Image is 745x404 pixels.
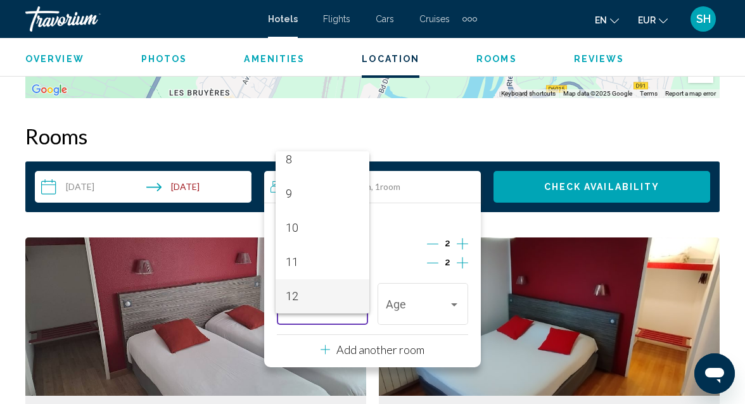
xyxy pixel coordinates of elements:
[286,211,360,245] span: 10
[276,177,370,211] mat-option: 9 years old
[286,245,360,279] span: 11
[694,353,735,394] iframe: Button to launch messaging window
[286,142,360,177] span: 8
[276,142,370,177] mat-option: 8 years old
[286,279,360,313] span: 12
[276,279,370,313] mat-option: 12 years old
[286,177,360,211] span: 9
[276,245,370,279] mat-option: 11 years old
[276,211,370,245] mat-option: 10 years old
